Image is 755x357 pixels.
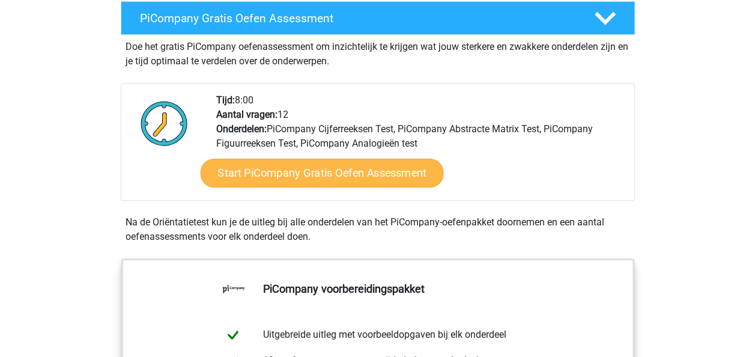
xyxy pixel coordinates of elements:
a: Start PiCompany Gratis Oefen Assessment [200,159,443,188]
b: Aantal vragen: [216,109,277,120]
b: Onderdelen: [216,123,267,135]
h4: PiCompany Gratis Oefen Assessment [140,11,575,25]
div: 8:00 12 PiCompany Cijferreeksen Test, PiCompany Abstracte Matrix Test, PiCompany Figuurreeksen Te... [207,93,634,200]
div: Na de Oriëntatietest kun je de uitleg bij alle onderdelen van het PiCompany-oefenpakket doornemen... [121,215,635,244]
img: Klok [134,93,195,153]
div: Doe het gratis PiCompany oefenassessment om inzichtelijk te krijgen wat jouw sterkere en zwakkere... [121,35,635,69]
a: PiCompany Gratis Oefen Assessment [116,1,640,35]
b: Tijd: [216,94,235,106]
